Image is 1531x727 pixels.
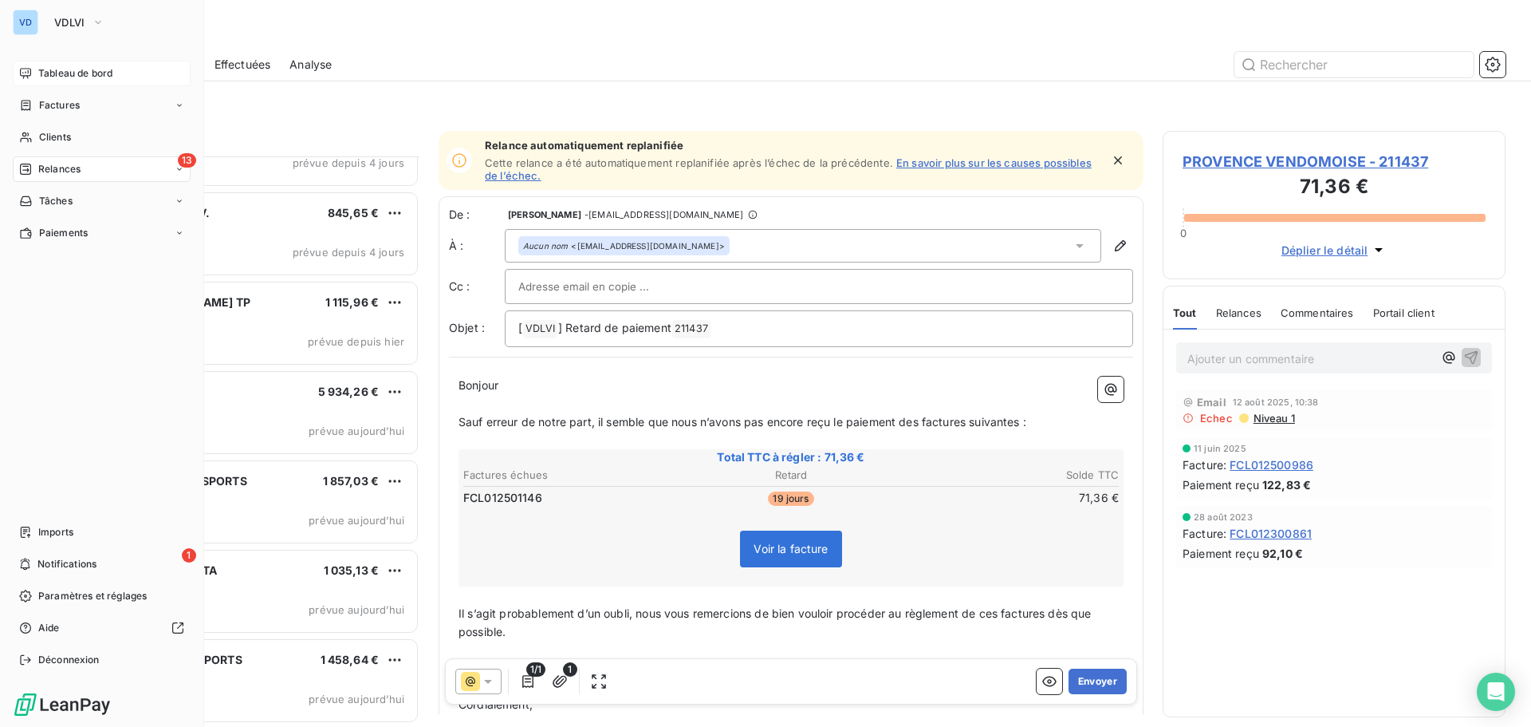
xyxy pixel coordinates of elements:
span: Relances [1216,306,1261,319]
span: Effectuées [214,57,271,73]
span: FCL012300861 [1230,525,1312,542]
span: Portail client [1373,306,1435,319]
span: De : [449,207,505,223]
span: 1 [563,662,577,677]
a: Paramètres et réglages [13,583,191,609]
span: FCL012501146 [463,490,542,506]
span: prévue depuis 4 jours [293,156,404,169]
span: Relance automatiquement replanifiée [485,139,1100,152]
div: grid [77,156,419,727]
span: Tableau de bord [38,66,112,81]
a: Clients [13,124,191,150]
a: Tâches [13,188,191,214]
th: Factures échues [462,467,680,484]
span: 28 août 2023 [1194,512,1253,522]
span: 11 juin 2025 [1194,444,1246,453]
input: Adresse email en copie ... [518,275,690,298]
span: 845,65 € [328,206,379,219]
button: Déplier le détail [1277,241,1392,259]
a: Tableau de bord [13,61,191,86]
span: prévue aujourd’hui [309,603,404,616]
span: 1 115,96 € [325,295,380,309]
span: prévue aujourd’hui [309,693,404,705]
a: Imports [13,520,191,545]
span: prévue depuis 4 jours [293,246,404,259]
div: Open Intercom Messenger [1477,673,1515,711]
span: 13 [178,153,196,168]
span: - [EMAIL_ADDRESS][DOMAIN_NAME] [584,210,743,219]
span: 12 août 2025, 10:38 [1233,397,1319,407]
a: 13Relances [13,156,191,182]
span: Paramètres et réglages [38,589,147,603]
span: PROVENCE VENDOMOISE - 211437 [1183,151,1486,172]
div: <[EMAIL_ADDRESS][DOMAIN_NAME]> [523,240,725,251]
span: Relances [38,162,81,176]
th: Solde TTC [902,467,1120,484]
input: Rechercher [1234,52,1474,77]
span: 0 [1180,227,1187,239]
span: 1 035,13 € [324,563,380,577]
span: Total TTC à régler : 71,36 € [461,449,1121,465]
span: Déconnexion [38,653,100,667]
span: Analyse [289,57,332,73]
span: prévue aujourd’hui [309,425,404,437]
span: Il s’agit probablement d’un oubli, nous vous remercions de bien vouloir procéder au règlement de ... [459,606,1095,638]
span: Imports [38,525,73,539]
span: 5 934,26 € [318,385,380,398]
span: Niveau 1 [1252,412,1295,425]
span: Email [1197,396,1226,409]
span: Factures [39,98,80,113]
a: En savoir plus sur les causes possibles de l’échec. [485,156,1092,182]
span: Tâches [39,194,73,208]
span: Paiement reçu [1183,545,1259,562]
span: Clients [39,130,71,144]
th: Retard [682,467,899,484]
span: Voir la facture [754,542,828,555]
a: Aide [13,615,191,641]
span: [PERSON_NAME] [508,210,581,219]
h3: 71,36 € [1183,172,1486,204]
span: 211437 [672,320,710,338]
span: Paiements [39,226,88,240]
span: Paiement reçu [1183,476,1259,493]
span: Aide [38,621,60,635]
span: prévue aujourd’hui [309,514,404,527]
span: prévue depuis hier [308,335,404,348]
span: [ [518,321,522,334]
label: À : [449,238,505,254]
span: Notifications [37,557,96,571]
label: Cc : [449,279,505,294]
span: Echec [1200,412,1233,425]
img: Logo LeanPay [13,692,112,717]
span: 19 jours [768,492,813,506]
span: Sauf erreur de notre part, il semble que nous n’avons pas encore reçu le paiement des factures su... [459,415,1026,429]
span: Tout [1173,306,1197,319]
span: 1 458,64 € [321,653,380,666]
em: Aucun nom [523,240,568,251]
span: 1 857,03 € [323,474,380,488]
span: Objet : [449,321,485,334]
span: ] Retard de paiement [558,321,671,334]
span: Commentaires [1281,306,1354,319]
span: 1 [182,548,196,563]
span: 1/1 [526,662,545,677]
span: FCL012500986 [1230,456,1313,473]
span: 92,10 € [1262,545,1303,562]
span: Cette relance a été automatiquement replanifiée après l’échec de la précédente. [485,156,893,169]
span: Facture : [1183,456,1226,473]
span: 122,83 € [1262,476,1311,493]
span: Facture : [1183,525,1226,542]
button: Envoyer [1069,669,1127,694]
div: VD [13,10,38,35]
span: Bonjour [459,378,498,392]
span: VDLVI [54,16,85,29]
a: Paiements [13,220,191,246]
td: 71,36 € [902,489,1120,507]
a: Factures [13,93,191,118]
span: VDLVI [523,320,557,338]
span: Déplier le détail [1281,242,1368,259]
